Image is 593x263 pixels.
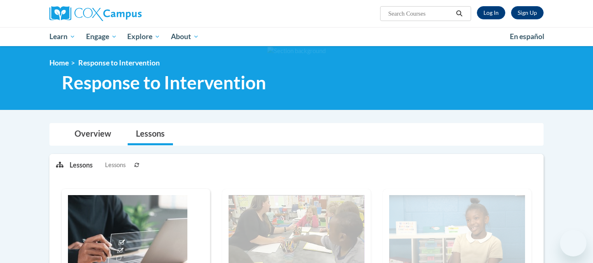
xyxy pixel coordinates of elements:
img: Section background [267,47,326,56]
iframe: Button to launch messaging window [560,230,586,256]
p: Lessons [70,161,93,170]
span: Engage [86,32,117,42]
div: Main menu [37,27,556,46]
span: En español [510,32,544,41]
a: Learn [44,27,81,46]
button: Search [453,9,466,19]
span: About [171,32,199,42]
a: En español [504,28,550,45]
img: Cox Campus [49,6,142,21]
span: Learn [49,32,75,42]
span: Response to Intervention [78,58,160,67]
span: Lessons [105,161,126,170]
a: Explore [122,27,166,46]
a: Lessons [128,123,173,145]
a: About [166,27,204,46]
span: Response to Intervention [62,72,266,93]
a: Register [511,6,544,19]
a: Home [49,58,69,67]
span: Explore [127,32,160,42]
a: Overview [66,123,119,145]
a: Engage [81,27,122,46]
a: Log In [477,6,505,19]
i:  [456,11,463,17]
a: Cox Campus [49,6,206,21]
input: Search Courses [388,9,453,19]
